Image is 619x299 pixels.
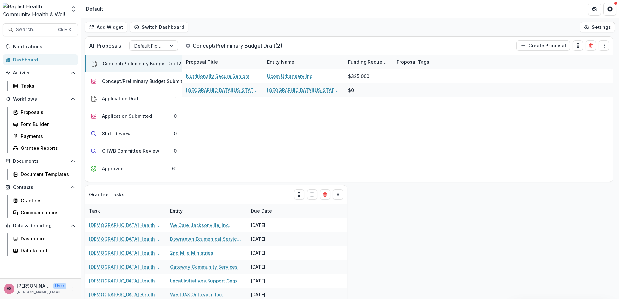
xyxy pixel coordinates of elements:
a: Tasks [10,81,78,91]
div: Proposal Title [182,55,263,69]
div: Communications [21,209,73,216]
button: More [69,285,77,293]
a: Gateway Community Services [170,263,238,270]
div: Form Builder [21,121,73,127]
a: Dashboard [10,233,78,244]
button: Get Help [603,3,616,16]
button: Concept/Preliminary Budget Submitted2 [85,72,182,90]
div: Grantee Reports [21,145,73,151]
a: WestJAX Outreach, Inc. [170,291,223,298]
button: Settings [580,22,615,32]
div: [DATE] [247,246,296,260]
button: Create Proposal [516,40,570,51]
button: Delete card [320,189,330,200]
button: CHWB Committee Review0 [85,142,182,160]
button: Application Draft1 [85,90,182,107]
button: Drag [599,40,609,51]
button: Concept/Preliminary Budget Draft2 [85,55,182,72]
div: 1 [175,95,177,102]
span: Notifications [13,44,75,50]
div: Data Report [21,247,73,254]
a: [DEMOGRAPHIC_DATA] Health Strategic Investment Impact Report 2 [89,277,162,284]
button: Open Documents [3,156,78,166]
div: Proposal Tags [393,55,474,69]
div: Application Draft [102,95,140,102]
a: We Care Jacksonville, Inc. [170,222,230,228]
span: Activity [13,70,68,76]
a: Payments [10,131,78,141]
div: Funding Requested [344,55,393,69]
button: Open Data & Reporting [3,220,78,231]
a: Downtown Ecumenical Services Council - DESC [170,236,243,242]
a: Grantees [10,195,78,206]
button: Switch Dashboard [130,22,188,32]
div: Proposal Tags [393,59,433,65]
div: CHWB Committee Review [102,148,159,154]
a: [GEOGRAPHIC_DATA][US_STATE], Dept. of Psychology - 2025 - Concept & Preliminary Budget Form [186,87,259,94]
a: Dashboard [3,54,78,65]
a: Document Templates [10,169,78,180]
div: [DATE] [247,260,296,274]
img: Baptist Health Community Health & Well Being logo [3,3,66,16]
div: Approved [102,165,124,172]
div: Entity Name [263,59,298,65]
nav: breadcrumb [84,4,106,14]
div: [DATE] [247,274,296,288]
button: Delete card [586,40,596,51]
button: Notifications [3,41,78,52]
div: Ellen Schilling [7,287,12,291]
div: Task [85,204,166,218]
a: Form Builder [10,119,78,129]
div: Concept/Preliminary Budget Draft [103,60,178,67]
div: Due Date [247,207,276,214]
div: 61 [172,165,177,172]
div: Dashboard [21,235,73,242]
div: $0 [348,87,354,94]
button: Application Submitted0 [85,107,182,125]
div: [DATE] [247,218,296,232]
div: 0 [174,113,177,119]
div: Document Templates [21,171,73,178]
div: Tasks [21,83,73,89]
button: Approved61 [85,160,182,177]
div: 2 [178,60,181,67]
a: Grantee Reports [10,143,78,153]
p: User [53,283,66,289]
button: Open Workflows [3,94,78,104]
a: Proposals [10,107,78,117]
div: Concept/Preliminary Budget Submitted [102,78,190,84]
a: Communications [10,207,78,218]
a: [DEMOGRAPHIC_DATA] Health Strategic Investment Impact Report 2 [89,236,162,242]
a: Nutritionally Secure Seniors [186,73,250,80]
div: Application Submitted [102,113,152,119]
span: Documents [13,159,68,164]
button: Drag [333,189,343,200]
button: Staff Review0 [85,125,182,142]
div: Entity [166,204,247,218]
button: Open entity switcher [69,3,78,16]
p: Grantee Tasks [89,191,124,198]
button: Open Contacts [3,182,78,193]
div: Due Date [247,204,296,218]
span: Workflows [13,96,68,102]
div: Entity Name [263,55,344,69]
p: [PERSON_NAME] [17,282,51,289]
button: toggle-assigned-to-me [573,40,583,51]
a: [DEMOGRAPHIC_DATA] Health Strategic Investment Impact Report [89,222,162,228]
div: 0 [174,148,177,154]
div: Staff Review [102,130,131,137]
div: Proposals [21,109,73,116]
p: [PERSON_NAME][EMAIL_ADDRESS][PERSON_NAME][DOMAIN_NAME] [17,289,66,295]
a: Ucom Urbanserv Inc [267,73,312,80]
span: Contacts [13,185,68,190]
div: Default [86,6,103,12]
div: $325,000 [348,73,369,80]
div: Proposal Title [182,59,222,65]
div: Dashboard [13,56,73,63]
div: Payments [21,133,73,139]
